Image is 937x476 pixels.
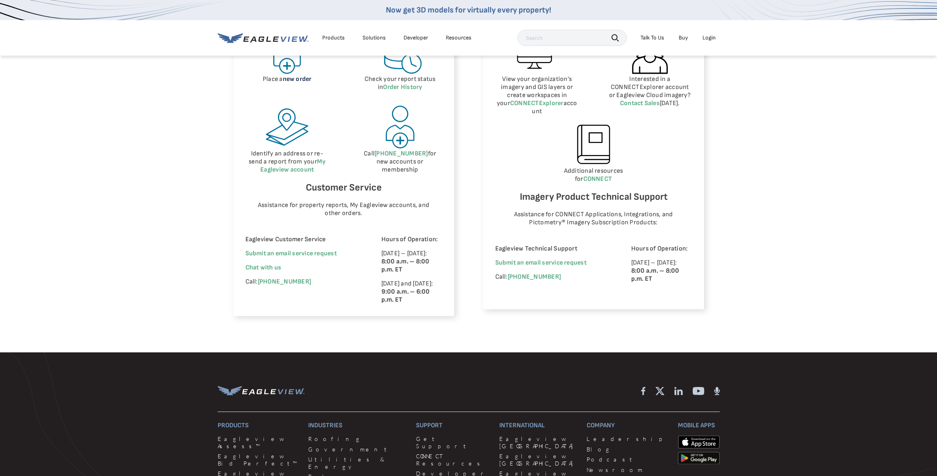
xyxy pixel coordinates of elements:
[900,441,925,466] iframe: Chat Window
[308,456,406,470] a: Utilities & Energy
[508,273,561,281] a: [PHONE_NUMBER]
[308,446,406,453] a: Government
[495,75,579,116] p: View your organization’s imagery and GIS layers or create workspaces in your account
[218,422,299,429] h3: Products
[358,75,442,91] p: Check your report status in
[218,435,299,449] a: Eagleview Assess™
[381,250,442,274] p: [DATE] – [DATE]:
[517,30,627,46] input: Search
[308,422,406,429] h3: Industries
[631,267,680,283] strong: 8:00 a.m. – 8:00 p.m. ET
[381,288,430,304] strong: 9:00 a.m. – 6:00 p.m. ET
[416,453,490,467] a: CONNECT Resources
[358,150,442,174] p: Call for new accounts or membership
[583,175,612,183] a: CONNECT
[283,75,312,83] a: new order
[495,259,587,267] a: Submit an email service request
[678,435,720,448] img: apple-app-store.png
[245,236,359,244] p: Eagleview Customer Service
[640,34,664,41] div: Talk To Us
[245,75,329,83] p: Place a
[499,435,577,449] a: Eagleview [GEOGRAPHIC_DATA]
[446,34,472,41] div: Resources
[587,466,668,474] a: Newsroom
[416,422,490,429] h3: Support
[499,422,577,429] h3: International
[495,189,692,205] h6: Imagery Product Technical Support
[404,34,428,41] a: Developer
[620,99,660,107] a: Contact Sales
[702,34,716,41] div: Login
[587,435,668,443] a: Leadership
[258,278,311,286] a: [PHONE_NUMBER]
[245,264,282,271] span: Chat with us
[495,167,692,183] p: Additional resources for
[253,201,434,217] p: Assistance for property reports, My Eagleview accounts, and other orders.
[245,278,359,286] p: Call:
[383,83,422,91] a: Order History
[499,453,577,467] a: Eagleview [GEOGRAPHIC_DATA]
[375,150,428,157] a: [PHONE_NUMBER]
[631,245,692,253] p: Hours of Operation:
[495,245,609,253] p: Eagleview Technical Support
[322,34,345,41] div: Products
[260,158,325,174] a: My Eagleview account
[381,258,430,273] strong: 8:00 a.m. – 8:00 p.m. ET
[608,75,692,108] p: Interested in a CONNECTExplorer account or Eagleview Cloud imagery? [DATE].
[308,435,406,443] a: Roofing
[503,211,684,227] p: Assistance for CONNECT Applications, Integrations, and Pictometry® Imagery Subscription Products:
[386,5,551,15] a: Now get 3D models for virtually every property!
[510,99,564,107] a: CONNECTExplorer
[495,273,609,281] p: Call:
[587,422,668,429] h3: Company
[245,180,442,195] h6: Customer Service
[587,446,668,453] a: Blog
[631,259,692,283] p: [DATE] – [DATE]:
[587,456,668,463] a: Podcast
[416,435,490,449] a: Get Support
[678,452,720,465] img: google-play-store_b9643a.png
[245,250,337,257] a: Submit an email service request
[381,280,442,304] p: [DATE] and [DATE]:
[362,34,386,41] div: Solutions
[245,150,329,174] p: Identify an address or re-send a report from your
[678,422,720,429] h3: Mobile Apps
[218,453,299,467] a: Eagleview Bid Perfect™
[679,34,688,41] a: Buy
[381,236,442,244] p: Hours of Operation:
